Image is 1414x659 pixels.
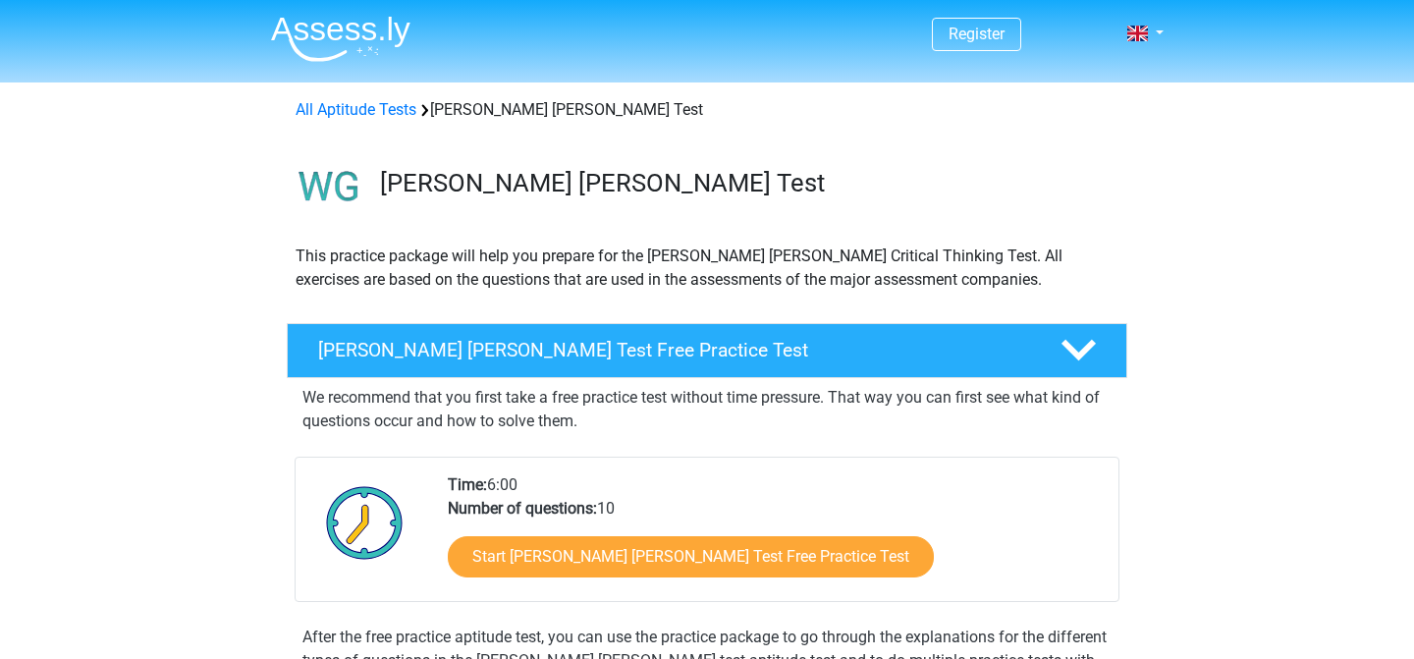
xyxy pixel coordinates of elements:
[279,323,1135,378] a: [PERSON_NAME] [PERSON_NAME] Test Free Practice Test
[288,145,371,229] img: watson glaser test
[448,475,487,494] b: Time:
[433,473,1117,601] div: 6:00 10
[949,25,1005,43] a: Register
[302,386,1112,433] p: We recommend that you first take a free practice test without time pressure. That way you can fir...
[271,16,410,62] img: Assessly
[315,473,414,572] img: Clock
[318,339,1029,361] h4: [PERSON_NAME] [PERSON_NAME] Test Free Practice Test
[380,168,1112,198] h3: [PERSON_NAME] [PERSON_NAME] Test
[288,98,1126,122] div: [PERSON_NAME] [PERSON_NAME] Test
[448,536,934,577] a: Start [PERSON_NAME] [PERSON_NAME] Test Free Practice Test
[296,245,1118,292] p: This practice package will help you prepare for the [PERSON_NAME] [PERSON_NAME] Critical Thinking...
[296,100,416,119] a: All Aptitude Tests
[448,499,597,518] b: Number of questions:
